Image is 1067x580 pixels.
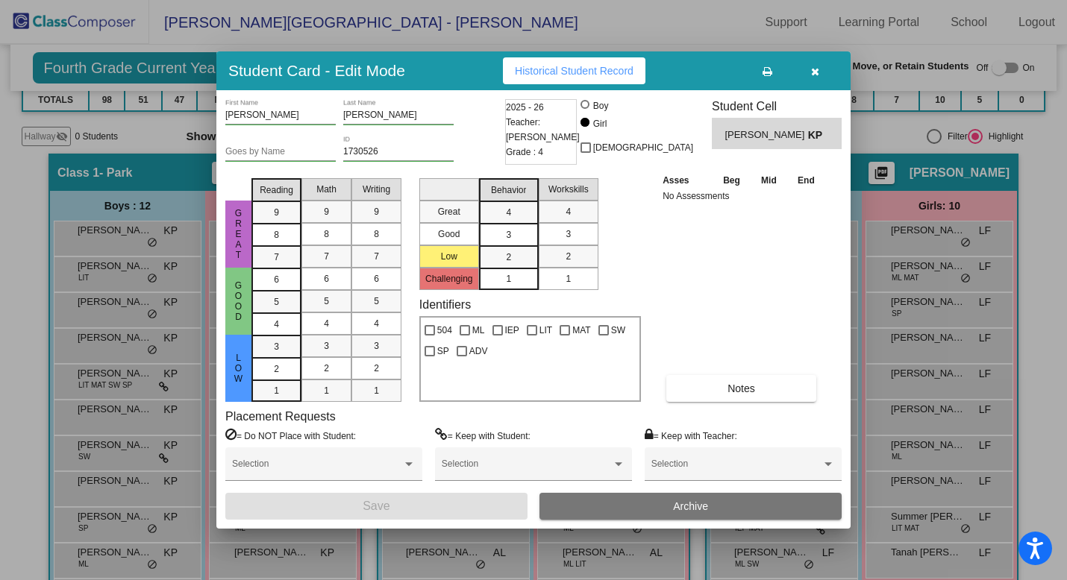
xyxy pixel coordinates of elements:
[472,321,485,339] span: ML
[515,65,633,77] span: Historical Student Record
[316,183,337,196] span: Math
[363,499,389,512] span: Save
[645,428,737,443] label: = Keep with Teacher:
[324,272,329,286] span: 6
[374,362,379,375] span: 2
[274,384,279,397] span: 1
[274,250,279,264] span: 7
[324,339,329,353] span: 3
[435,428,531,443] label: = Keep with Student:
[374,227,379,241] span: 8
[469,342,488,360] span: ADV
[274,362,279,376] span: 2
[324,250,329,263] span: 7
[324,294,329,308] span: 5
[506,206,511,219] span: 4
[232,208,245,260] span: Great
[374,294,379,308] span: 5
[506,100,544,115] span: 2025 - 26
[260,183,293,197] span: Reading
[225,147,336,157] input: goes by name
[274,295,279,309] span: 5
[374,205,379,218] span: 9
[592,99,609,113] div: Boy
[506,115,580,145] span: Teacher: [PERSON_NAME]
[419,297,471,312] label: Identifiers
[374,339,379,353] span: 3
[506,272,511,286] span: 1
[566,272,571,286] span: 1
[232,280,245,322] span: Good
[673,500,708,512] span: Archive
[274,318,279,331] span: 4
[566,250,571,263] span: 2
[593,139,693,157] span: [DEMOGRAPHIC_DATA]
[659,189,825,204] td: No Assessments
[566,227,571,241] span: 3
[491,183,526,197] span: Behavior
[505,321,519,339] span: IEP
[548,183,589,196] span: Workskills
[808,127,829,143] span: KP
[787,172,826,189] th: End
[611,321,625,339] span: SW
[506,145,543,160] span: Grade : 4
[659,172,713,189] th: Asses
[437,321,452,339] span: 504
[324,384,329,397] span: 1
[712,99,842,113] h3: Student Cell
[592,117,607,130] div: Girl
[274,206,279,219] span: 9
[725,127,807,143] span: [PERSON_NAME]
[274,340,279,353] span: 3
[572,321,590,339] span: MAT
[503,57,645,84] button: Historical Student Record
[727,382,755,394] span: Notes
[225,493,528,520] button: Save
[324,227,329,241] span: 8
[228,61,405,80] h3: Student Card - Edit Mode
[274,228,279,242] span: 8
[363,183,390,196] span: Writing
[566,205,571,218] span: 4
[374,272,379,286] span: 6
[324,317,329,330] span: 4
[539,493,842,520] button: Archive
[225,409,336,423] label: Placement Requests
[374,250,379,263] span: 7
[232,353,245,384] span: Low
[274,273,279,286] span: 6
[324,205,329,218] span: 9
[437,342,449,360] span: SP
[324,362,329,375] span: 2
[751,172,786,189] th: Mid
[225,428,356,443] label: = Do NOT Place with Student:
[666,375,816,402] button: Notes
[374,317,379,330] span: 4
[374,384,379,397] span: 1
[506,250,511,264] span: 2
[539,321,552,339] span: LIT
[506,228,511,242] span: 3
[713,172,751,189] th: Beg
[343,147,454,157] input: Enter ID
